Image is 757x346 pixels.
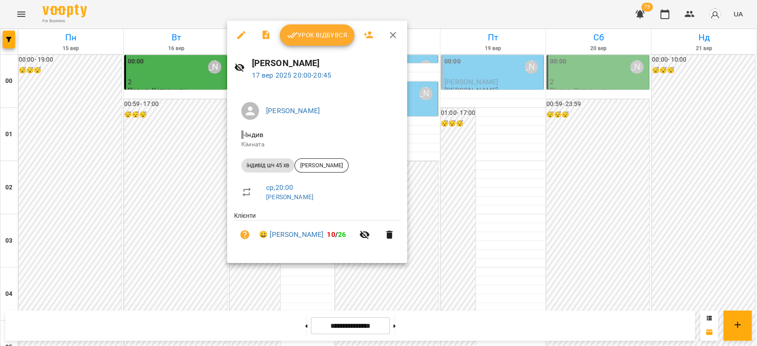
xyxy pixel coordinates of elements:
[294,158,349,173] div: [PERSON_NAME]
[287,30,347,40] span: Урок відбувся
[327,230,335,239] span: 10
[338,230,346,239] span: 26
[252,56,400,70] h6: [PERSON_NAME]
[234,211,400,252] ul: Клієнти
[266,183,293,192] a: ср , 20:00
[280,24,354,46] button: Урок відбувся
[241,161,294,169] span: індивід шч 45 хв
[241,140,393,149] p: Кімната
[234,224,255,245] button: Візит ще не сплачено. Додати оплату?
[295,161,348,169] span: [PERSON_NAME]
[259,229,323,240] a: 😀 [PERSON_NAME]
[266,106,320,115] a: [PERSON_NAME]
[241,130,265,139] span: - Індив
[327,230,346,239] b: /
[266,193,314,201] a: [PERSON_NAME]
[252,71,331,79] a: 17 вер 2025 20:00-20:45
